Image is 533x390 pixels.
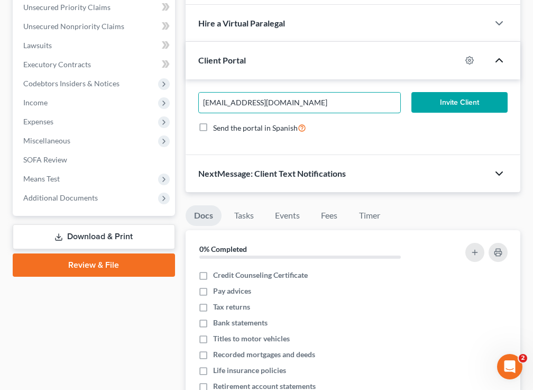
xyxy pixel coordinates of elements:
a: Download & Print [13,224,175,249]
span: Codebtors Insiders & Notices [23,79,120,88]
span: 2 [519,354,527,362]
span: Tax returns [213,302,250,312]
span: Executory Contracts [23,60,91,69]
span: Expenses [23,117,53,126]
span: Income [23,98,48,107]
button: Invite Client [411,92,508,113]
a: Executory Contracts [15,55,175,74]
span: Send the portal in Spanish [213,123,298,132]
span: Credit Counseling Certificate [213,270,308,280]
span: Unsecured Priority Claims [23,3,111,12]
span: Pay advices [213,286,251,296]
a: Unsecured Nonpriority Claims [15,17,175,36]
span: Lawsuits [23,41,52,50]
span: SOFA Review [23,155,67,164]
a: SOFA Review [15,150,175,169]
a: Docs [186,205,222,226]
span: Life insurance policies [213,365,286,376]
span: Miscellaneous [23,136,70,145]
span: NextMessage: Client Text Notifications [198,168,346,178]
input: Enter email [199,93,401,113]
a: Tasks [226,205,262,226]
span: Bank statements [213,318,268,328]
a: Fees [313,205,346,226]
span: Unsecured Nonpriority Claims [23,22,124,31]
span: Additional Documents [23,193,98,202]
iframe: Intercom live chat [497,354,522,379]
a: Lawsuits [15,36,175,55]
span: Recorded mortgages and deeds [213,349,315,360]
span: Means Test [23,174,60,183]
a: Timer [351,205,389,226]
strong: 0% Completed [199,244,247,253]
span: Titles to motor vehicles [213,333,290,344]
a: Review & File [13,253,175,277]
span: Client Portal [198,55,246,65]
span: Hire a Virtual Paralegal [198,18,285,28]
a: Events [266,205,308,226]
